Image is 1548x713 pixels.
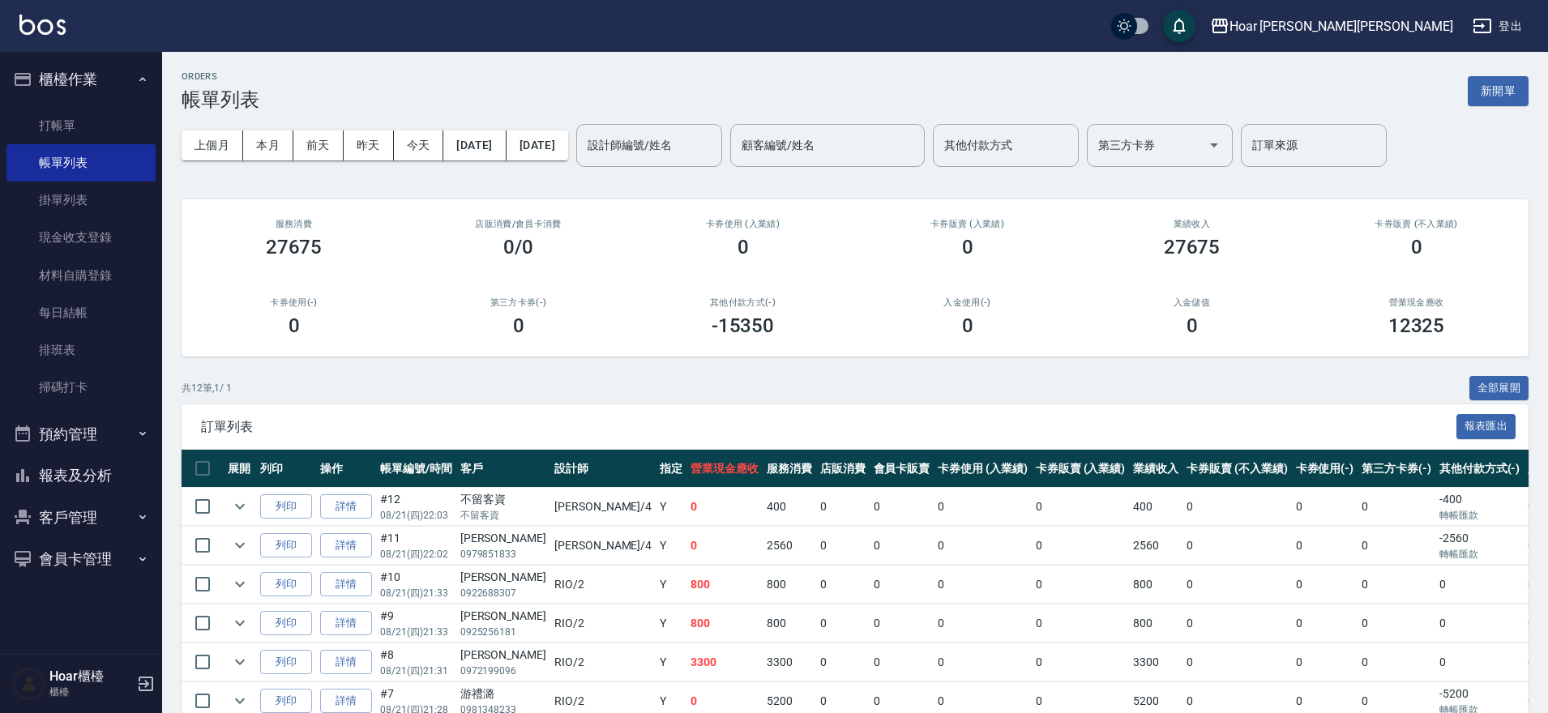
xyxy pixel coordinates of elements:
button: 上個月 [182,130,243,160]
td: Y [656,604,686,643]
button: 報表匯出 [1456,414,1516,439]
button: expand row [228,689,252,713]
div: Hoar [PERSON_NAME][PERSON_NAME] [1229,16,1453,36]
td: RIO /2 [550,643,656,681]
td: 800 [763,604,816,643]
td: 0 [934,527,1032,565]
th: 卡券販賣 (入業績) [1032,450,1130,488]
td: 0 [1292,604,1358,643]
h3: 0 [738,236,749,258]
td: 0 [1358,566,1435,604]
a: 詳情 [320,533,372,558]
td: Y [656,527,686,565]
a: 詳情 [320,611,372,636]
h2: 店販消費 /會員卡消費 [425,219,611,229]
td: 800 [1129,604,1182,643]
td: #12 [376,488,456,526]
button: 全部展開 [1469,376,1529,401]
td: 0 [1032,643,1130,681]
div: [PERSON_NAME] [460,569,546,586]
p: 不留客資 [460,508,546,523]
th: 卡券使用 (入業績) [934,450,1032,488]
th: 服務消費 [763,450,816,488]
h3: 0 [1187,314,1198,337]
td: 0 [1182,488,1291,526]
td: -400 [1435,488,1524,526]
td: #8 [376,643,456,681]
th: 卡券販賣 (不入業績) [1182,450,1291,488]
button: [DATE] [507,130,568,160]
button: 列印 [260,572,312,597]
td: #11 [376,527,456,565]
td: 0 [934,604,1032,643]
th: 帳單編號/時間 [376,450,456,488]
td: 800 [686,566,763,604]
h3: 0 [1411,236,1422,258]
td: 0 [1358,488,1435,526]
button: 前天 [293,130,344,160]
div: 不留客資 [460,491,546,508]
th: 第三方卡券(-) [1358,450,1435,488]
td: 0 [1032,604,1130,643]
h2: 卡券使用(-) [201,297,387,308]
button: 登出 [1466,11,1529,41]
button: 今天 [394,130,444,160]
h3: 12325 [1388,314,1445,337]
td: 0 [686,527,763,565]
a: 詳情 [320,572,372,597]
td: 0 [1032,566,1130,604]
p: 0979851833 [460,547,546,561]
h2: 其他付款方式(-) [650,297,836,308]
h2: 業績收入 [1099,219,1285,229]
td: 400 [1129,488,1182,526]
img: Person [13,668,45,700]
a: 詳情 [320,650,372,675]
p: 轉帳匯款 [1439,508,1520,523]
a: 詳情 [320,494,372,519]
button: 列印 [260,650,312,675]
a: 材料自購登錄 [6,257,156,294]
button: 列印 [260,533,312,558]
td: 0 [1182,566,1291,604]
button: [DATE] [443,130,506,160]
div: [PERSON_NAME] [460,608,546,625]
button: expand row [228,572,252,596]
p: 轉帳匯款 [1439,547,1520,561]
td: 0 [816,604,870,643]
td: 0 [1358,527,1435,565]
a: 每日結帳 [6,294,156,331]
th: 營業現金應收 [686,450,763,488]
div: 游禮潞 [460,685,546,702]
td: 0 [1292,488,1358,526]
td: RIO /2 [550,566,656,604]
td: Y [656,643,686,681]
h3: 0 [962,236,973,258]
h2: 入金儲值 [1099,297,1285,308]
button: 會員卡管理 [6,538,156,580]
td: 0 [816,566,870,604]
td: 0 [1032,488,1130,526]
button: 新開單 [1468,76,1529,106]
img: Logo [19,15,66,35]
p: 08/21 (四) 21:33 [380,625,452,639]
td: #9 [376,604,456,643]
td: 0 [870,527,934,565]
td: Y [656,566,686,604]
th: 展開 [224,450,256,488]
th: 會員卡販賣 [870,450,934,488]
td: 0 [816,527,870,565]
h3: 0 [289,314,300,337]
td: 0 [686,488,763,526]
a: 帳單列表 [6,144,156,181]
a: 現金收支登錄 [6,219,156,256]
button: 櫃檯作業 [6,58,156,100]
td: 0 [1182,527,1291,565]
h2: 卡券使用 (入業績) [650,219,836,229]
p: 08/21 (四) 22:03 [380,508,452,523]
button: Hoar [PERSON_NAME][PERSON_NAME] [1204,10,1460,43]
td: 0 [1032,527,1130,565]
td: 0 [934,566,1032,604]
td: RIO /2 [550,604,656,643]
td: 3300 [763,643,816,681]
td: 0 [1435,566,1524,604]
